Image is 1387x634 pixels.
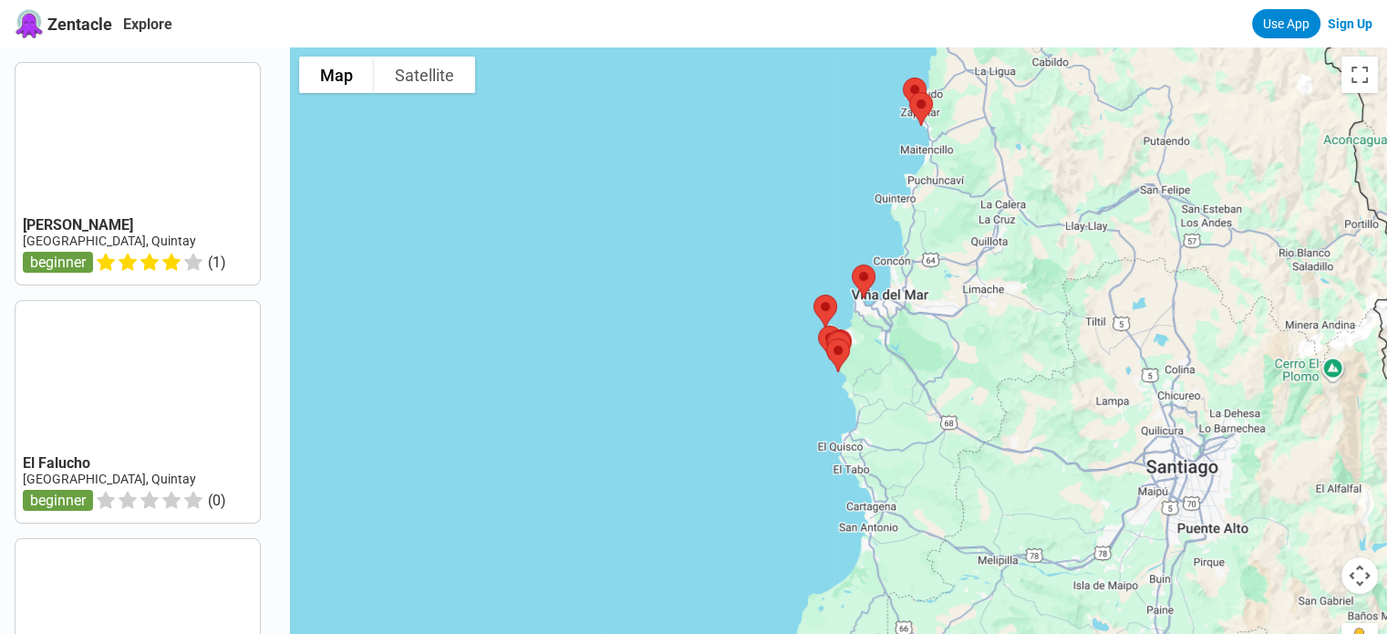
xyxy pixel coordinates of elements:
[47,15,112,34] span: Zentacle
[1328,16,1372,31] a: Sign Up
[15,9,44,38] img: Zentacle logo
[15,9,112,38] a: Zentacle logoZentacle
[299,57,374,93] button: Show street map
[23,472,196,486] a: [GEOGRAPHIC_DATA], Quintay
[1341,57,1378,93] button: Toggle fullscreen view
[23,234,196,248] a: [GEOGRAPHIC_DATA], Quintay
[1341,557,1378,594] button: Map camera controls
[1252,9,1320,38] a: Use App
[374,57,475,93] button: Show satellite imagery
[123,16,172,33] a: Explore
